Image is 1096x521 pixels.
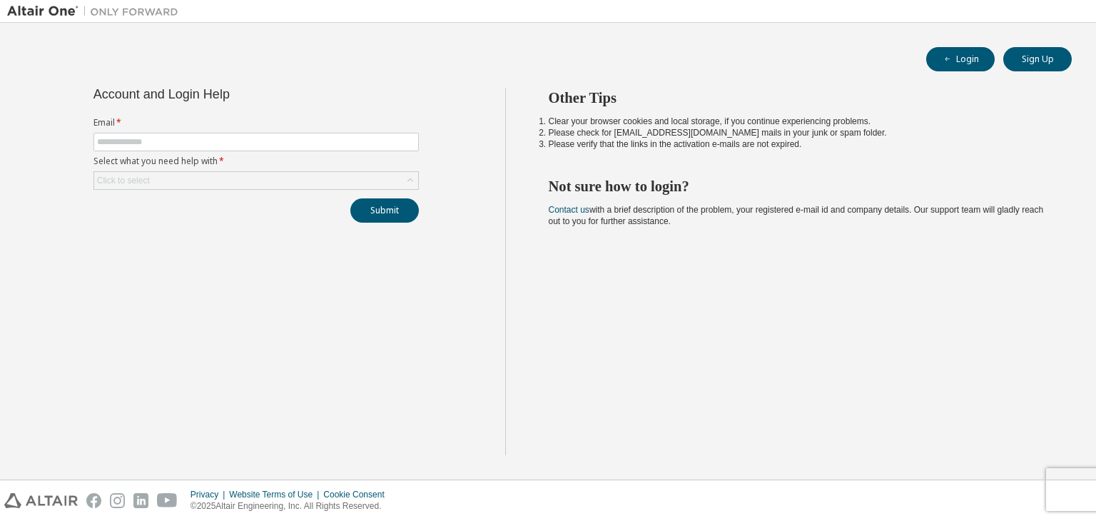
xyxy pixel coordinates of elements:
h2: Not sure how to login? [549,177,1047,196]
label: Email [93,117,419,128]
button: Sign Up [1003,47,1072,71]
button: Login [926,47,995,71]
img: altair_logo.svg [4,493,78,508]
img: facebook.svg [86,493,101,508]
p: © 2025 Altair Engineering, Inc. All Rights Reserved. [191,500,393,512]
img: youtube.svg [157,493,178,508]
div: Cookie Consent [323,489,392,500]
img: linkedin.svg [133,493,148,508]
li: Clear your browser cookies and local storage, if you continue experiencing problems. [549,116,1047,127]
img: Altair One [7,4,186,19]
div: Website Terms of Use [229,489,323,500]
div: Click to select [97,175,150,186]
div: Account and Login Help [93,88,354,100]
li: Please check for [EMAIL_ADDRESS][DOMAIN_NAME] mails in your junk or spam folder. [549,127,1047,138]
button: Submit [350,198,419,223]
div: Privacy [191,489,229,500]
li: Please verify that the links in the activation e-mails are not expired. [549,138,1047,150]
div: Click to select [94,172,418,189]
h2: Other Tips [549,88,1047,107]
span: with a brief description of the problem, your registered e-mail id and company details. Our suppo... [549,205,1044,226]
img: instagram.svg [110,493,125,508]
a: Contact us [549,205,589,215]
label: Select what you need help with [93,156,419,167]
